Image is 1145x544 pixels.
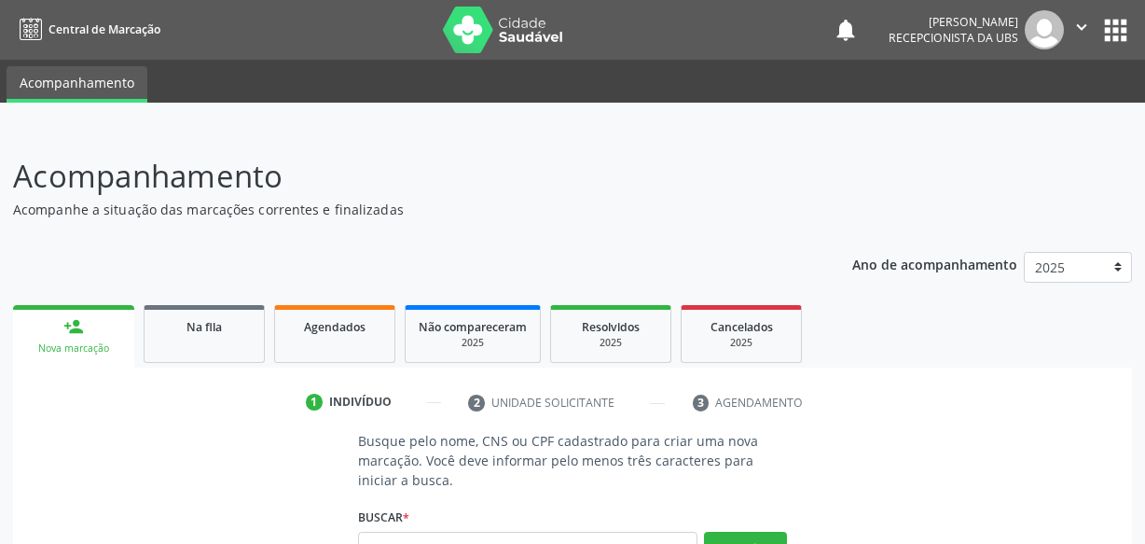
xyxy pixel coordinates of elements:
[306,394,323,411] div: 1
[1099,14,1132,47] button: apps
[13,153,796,200] p: Acompanhamento
[329,394,392,411] div: Indivíduo
[582,319,640,335] span: Resolvidos
[358,503,409,532] label: Buscar
[889,14,1018,30] div: [PERSON_NAME]
[63,316,84,337] div: person_add
[1025,10,1064,49] img: img
[304,319,366,335] span: Agendados
[852,252,1017,275] p: Ano de acompanhamento
[26,342,121,356] div: Nova marcação
[564,336,657,350] div: 2025
[419,336,527,350] div: 2025
[1071,17,1092,37] i: 
[1064,10,1099,49] button: 
[7,66,147,103] a: Acompanhamento
[48,21,160,37] span: Central de Marcação
[695,336,788,350] div: 2025
[419,319,527,335] span: Não compareceram
[186,319,222,335] span: Na fila
[889,30,1018,46] span: Recepcionista da UBS
[13,200,796,219] p: Acompanhe a situação das marcações correntes e finalizadas
[710,319,773,335] span: Cancelados
[13,14,160,45] a: Central de Marcação
[833,17,859,43] button: notifications
[358,431,787,490] p: Busque pelo nome, CNS ou CPF cadastrado para criar uma nova marcação. Você deve informar pelo men...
